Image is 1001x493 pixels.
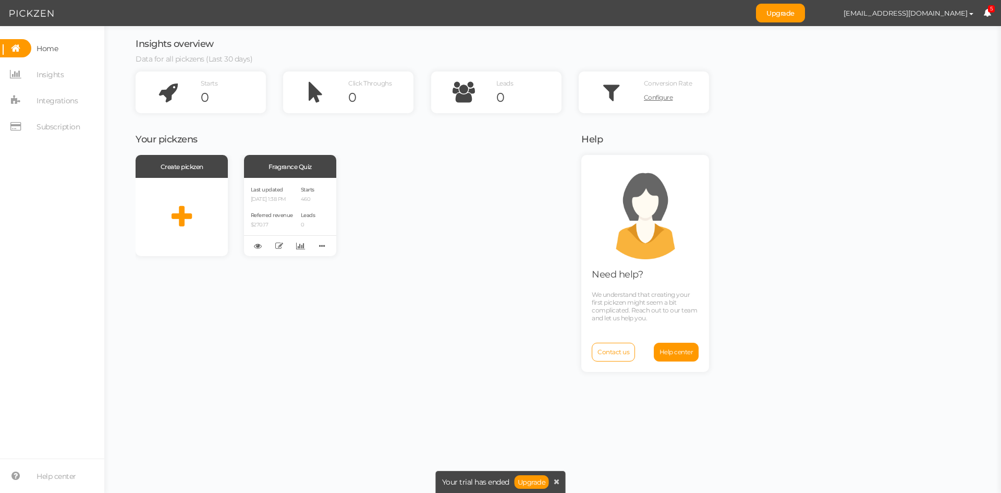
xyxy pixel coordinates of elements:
[201,79,217,87] span: Starts
[654,343,699,362] a: Help center
[644,79,692,87] span: Conversion Rate
[136,38,214,50] span: Insights overview
[496,79,514,87] span: Leads
[36,118,80,135] span: Subscription
[301,186,314,193] span: Starts
[36,66,64,83] span: Insights
[844,9,968,17] span: [EMAIL_ADDRESS][DOMAIN_NAME]
[644,93,673,101] span: Configure
[201,90,266,105] div: 0
[348,90,413,105] div: 0
[301,222,315,229] p: 0
[988,5,995,13] span: 5
[251,196,293,203] p: [DATE] 1:38 PM
[36,468,76,485] span: Help center
[136,134,198,145] span: Your pickzens
[515,475,549,489] a: Upgrade
[244,155,336,178] div: Fragrance Quiz
[348,79,392,87] span: Click Throughs
[644,90,709,105] a: Configure
[834,4,983,22] button: [EMAIL_ADDRESS][DOMAIN_NAME]
[136,54,252,64] span: Data for all pickzens (Last 30 days)
[301,212,315,219] span: Leads
[251,212,293,219] span: Referred revenue
[592,269,643,280] span: Need help?
[592,291,697,322] span: We understand that creating your first pickzen might seem a bit complicated. Reach out to our tea...
[756,4,805,22] a: Upgrade
[244,178,336,256] div: Last updated [DATE] 1:38 PM Referred revenue $270.17 Starts 460 Leads 0
[581,134,603,145] span: Help
[301,196,315,203] p: 460
[815,4,834,22] img: b3e142cb9089df8073c54e68b41907af
[36,40,58,57] span: Home
[442,478,509,486] span: Your trial has ended
[9,7,54,20] img: Pickzen logo
[599,165,692,259] img: support.png
[496,90,561,105] div: 0
[251,186,283,193] span: Last updated
[660,348,693,356] span: Help center
[161,163,203,171] span: Create pickzen
[36,92,78,109] span: Integrations
[251,222,293,229] p: $270.17
[597,348,629,356] span: Contact us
